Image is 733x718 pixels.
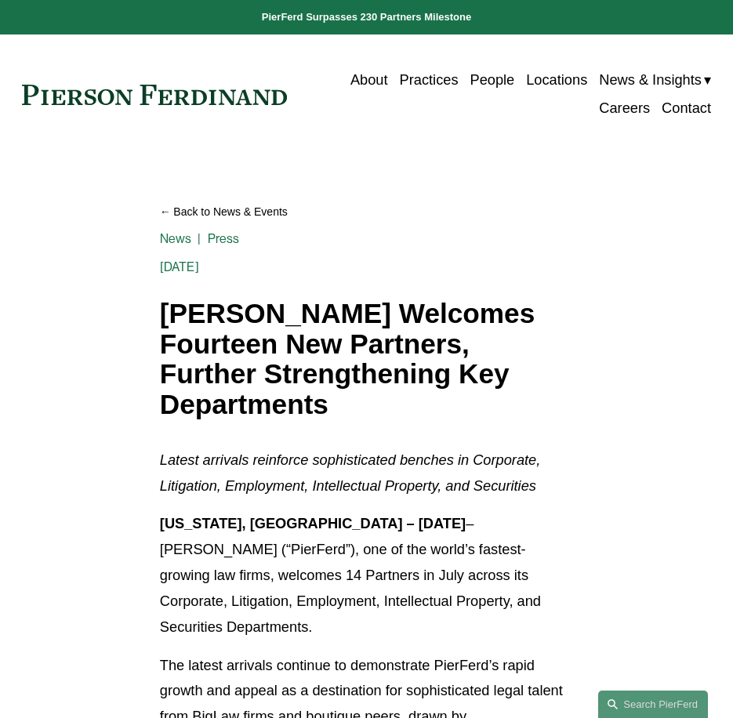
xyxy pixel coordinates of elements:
[662,95,711,123] a: Contact
[160,451,545,494] em: Latest arrivals reinforce sophisticated benches in Corporate, Litigation, Employment, Intellectua...
[160,231,192,246] a: News
[160,511,573,640] p: – [PERSON_NAME] (“PierFerd”), one of the world’s fastest-growing law firms, welcomes 14 Partners ...
[599,66,711,94] a: folder dropdown
[208,231,240,246] a: Press
[160,199,573,225] a: Back to News & Events
[160,259,199,274] span: [DATE]
[350,66,388,94] a: About
[400,66,459,94] a: Practices
[526,66,587,94] a: Locations
[599,67,702,93] span: News & Insights
[599,95,650,123] a: Careers
[598,691,708,718] a: Search this site
[470,66,514,94] a: People
[160,515,466,531] strong: [US_STATE], [GEOGRAPHIC_DATA] – [DATE]
[160,299,573,420] h1: [PERSON_NAME] Welcomes Fourteen New Partners, Further Strengthening Key Departments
